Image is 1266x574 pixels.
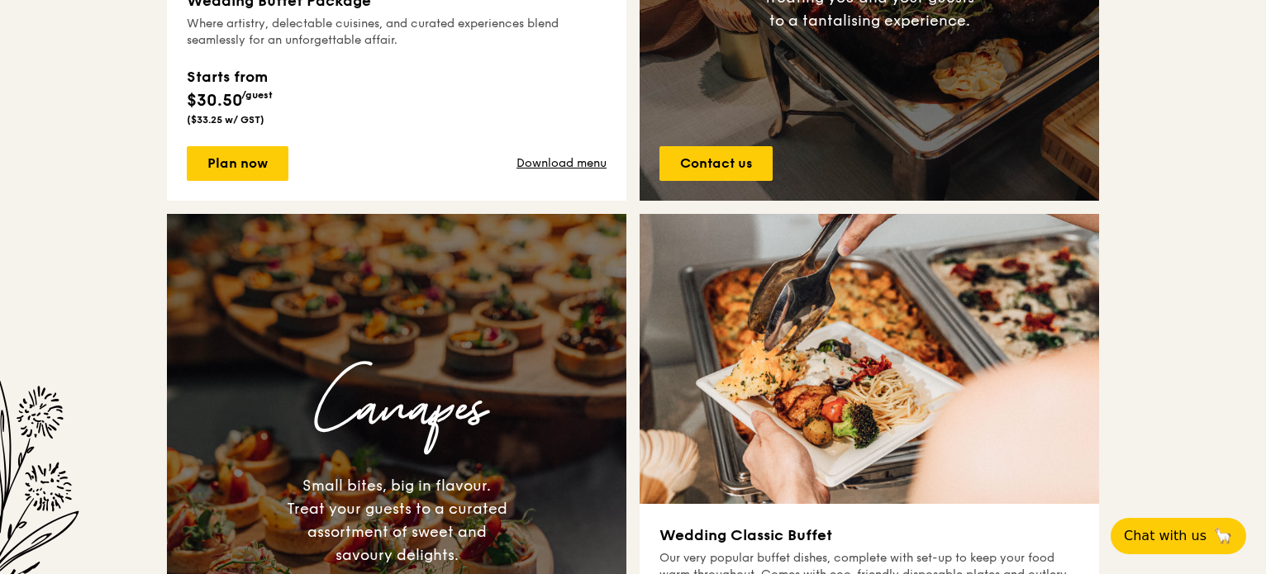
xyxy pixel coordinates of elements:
[180,356,613,461] h3: Canapes
[1124,526,1207,546] span: Chat with us
[241,89,273,101] span: /guest
[286,474,507,567] div: Small bites, big in flavour. Treat your guests to a curated assortment of sweet and savoury delig...
[187,146,288,181] a: Plan now
[1111,518,1246,554] button: Chat with us🦙
[516,155,607,172] a: Download menu
[187,113,273,126] div: ($33.25 w/ GST)
[187,65,273,113] div: $30.50
[1213,526,1233,546] span: 🦙
[187,16,607,49] div: Where artistry, delectable cuisines, and curated experiences blend seamlessly for an unforgettabl...
[659,146,773,181] a: Contact us
[659,524,1079,547] h3: Wedding Classic Buffet
[187,65,273,88] div: Starts from
[640,214,1099,504] img: grain-wedding-classic-buffet-thumbnail.jpg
